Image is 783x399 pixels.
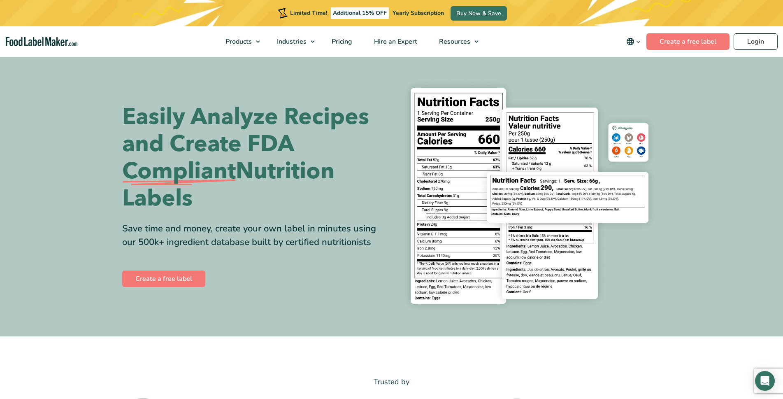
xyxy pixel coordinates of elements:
[122,222,386,249] div: Save time and money, create your own label in minutes using our 500k+ ingredient database built b...
[321,26,361,57] a: Pricing
[122,271,205,287] a: Create a free label
[122,158,236,185] span: Compliant
[331,7,389,19] span: Additional 15% OFF
[393,9,444,17] span: Yearly Subscription
[290,9,327,17] span: Limited Time!
[428,26,483,57] a: Resources
[372,37,418,46] span: Hire an Expert
[266,26,319,57] a: Industries
[437,37,471,46] span: Resources
[363,26,426,57] a: Hire an Expert
[755,371,775,391] div: Open Intercom Messenger
[646,33,730,50] a: Create a free label
[215,26,264,57] a: Products
[329,37,353,46] span: Pricing
[122,103,386,212] h1: Easily Analyze Recipes and Create FDA Nutrition Labels
[734,33,778,50] a: Login
[223,37,253,46] span: Products
[274,37,307,46] span: Industries
[451,6,507,21] a: Buy Now & Save
[122,376,661,388] p: Trusted by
